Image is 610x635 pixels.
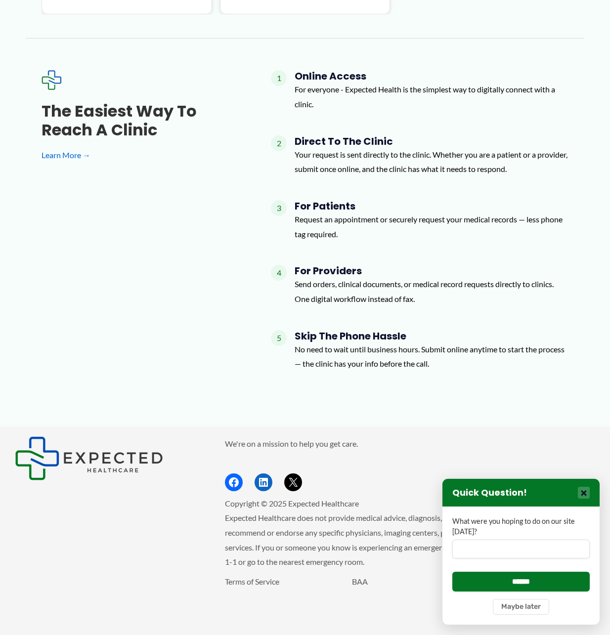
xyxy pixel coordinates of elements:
h3: The Easiest Way to Reach a Clinic [42,102,239,140]
label: What were you hoping to do on our site [DATE]? [452,516,590,537]
aside: Footer Widget 2 [225,436,595,491]
p: Send orders, clinical documents, or medical record requests directly to clinics. One digital work... [295,277,568,306]
h4: Online Access [295,70,568,82]
h4: For Providers [295,265,568,277]
p: Your request is sent directly to the clinic. Whether you are a patient or a provider, submit once... [295,147,568,176]
aside: Footer Widget 1 [15,436,200,480]
h3: Quick Question! [452,487,527,499]
h4: For Patients [295,200,568,212]
h4: Skip the Phone Hassle [295,330,568,342]
span: 5 [271,330,287,346]
h4: Direct to the Clinic [295,135,568,147]
p: No need to wait until business hours. Submit online anytime to start the process — the clinic has... [295,342,568,371]
a: Terms of Service [225,577,279,586]
img: Expected Healthcare Logo [42,70,61,90]
span: 2 [271,135,287,151]
span: 4 [271,265,287,281]
span: Expected Healthcare does not provide medical advice, diagnosis, or treatment. Expected Healthcare... [225,513,592,566]
p: We're on a mission to help you get care. [225,436,595,451]
img: Expected Healthcare Logo - side, dark font, small [15,436,163,480]
span: 3 [271,200,287,216]
a: BAA [352,577,368,586]
p: Request an appointment or securely request your medical records — less phone tag required. [295,212,568,241]
p: For everyone - Expected Health is the simplest way to digitally connect with a clinic. [295,82,568,111]
a: Learn More → [42,148,239,163]
span: Copyright © 2025 Expected Healthcare [225,499,359,508]
button: Close [578,487,590,499]
button: Maybe later [493,599,549,615]
aside: Footer Widget 3 [225,574,595,611]
span: 1 [271,70,287,86]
